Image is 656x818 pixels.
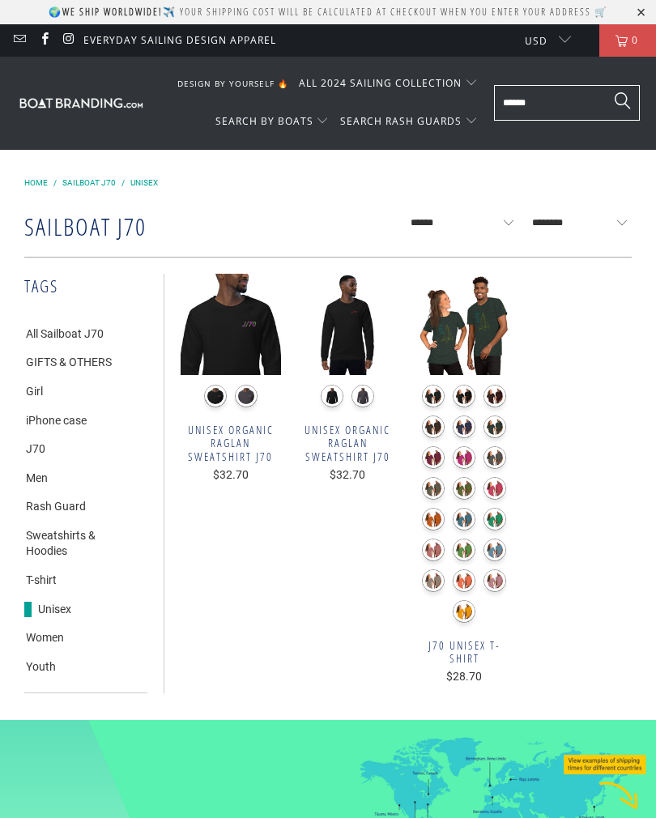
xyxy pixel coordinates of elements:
span: $32.70 [330,468,365,481]
a: Sailboat J70 [62,178,116,187]
a: Boatbranding on Facebook [36,33,50,47]
a: Everyday Sailing Design Apparel [83,32,276,49]
span: ALL 2024 SAILING COLLECTION [299,76,462,90]
h1: Sailboat J70 [24,205,320,245]
span: Unisex organic raglan sweatshirt J70 [181,424,281,464]
img: Boatbranding [16,95,146,110]
a: DESIGN BY YOURSELF 🔥 [177,65,288,103]
a: T-shirt [24,573,57,589]
summary: ALL 2024 SAILING COLLECTION [299,65,478,103]
a: J70 Unisex t-shirt $28.70 [414,639,514,684]
summary: SEARCH BY BOATS [215,103,330,141]
a: 0 [599,24,656,57]
img: Boatbranding Black / XS Unisex organic raglan sweatshirt J70 Sailing-Gift Regatta Yacht Sailing-L... [297,274,398,374]
a: Boatbranding on Instagram [62,33,75,47]
a: Unisex organic raglan sweatshirt J70 $32.70 [297,424,398,482]
a: Sweatshirts & Hoodies [24,528,122,560]
a: Rash Guard [24,499,86,515]
span: USD [525,34,547,48]
strong: We ship worldwide! [62,5,163,19]
span: J70 Unisex t-shirt [414,639,514,667]
a: Unisex organic raglan sweatshirt J70 $32.70 [181,424,281,482]
span: DESIGN BY YOURSELF 🔥 [177,78,288,89]
span: $32.70 [213,468,249,481]
span: $28.70 [446,670,482,683]
button: USD [512,24,571,57]
p: 🌍 ✈️ Your shipping cost will be calculated at checkout when you enter your address 🛒 [49,5,608,19]
span: SEARCH BY BOATS [215,114,313,128]
a: Women [24,630,64,646]
a: GIFTS & OTHERS [24,355,112,371]
a: Email Boatbranding [12,33,26,47]
span: SEARCH RASH GUARDS [340,114,462,128]
summary: SEARCH RASH GUARDS [340,103,478,141]
a: J70 [24,441,45,458]
span: / [121,178,125,187]
span: 0 [628,24,642,57]
a: Girl [24,384,43,400]
nav: Translation missing: en.navigation.header.main_nav [162,65,478,142]
a: Men [24,471,48,487]
img: J70 Unisex t-shirt [414,274,514,374]
a: Home [24,178,48,187]
span: / [53,178,57,187]
img: Boatbranding Black / XS Unisex organic raglan sweatshirt J70 Sailing-Gift Regatta Yacht Sailing-L... [181,274,281,374]
a: Unisex [24,602,71,618]
a: iPhone case [24,413,87,429]
a: J70 Unisex t-shirt J70 Unisex t-shirt [414,274,514,374]
a: Unisex [130,178,158,187]
a: All Sailboat J70 [24,326,104,343]
a: Youth [24,659,56,675]
span: Unisex organic raglan sweatshirt J70 [297,424,398,464]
